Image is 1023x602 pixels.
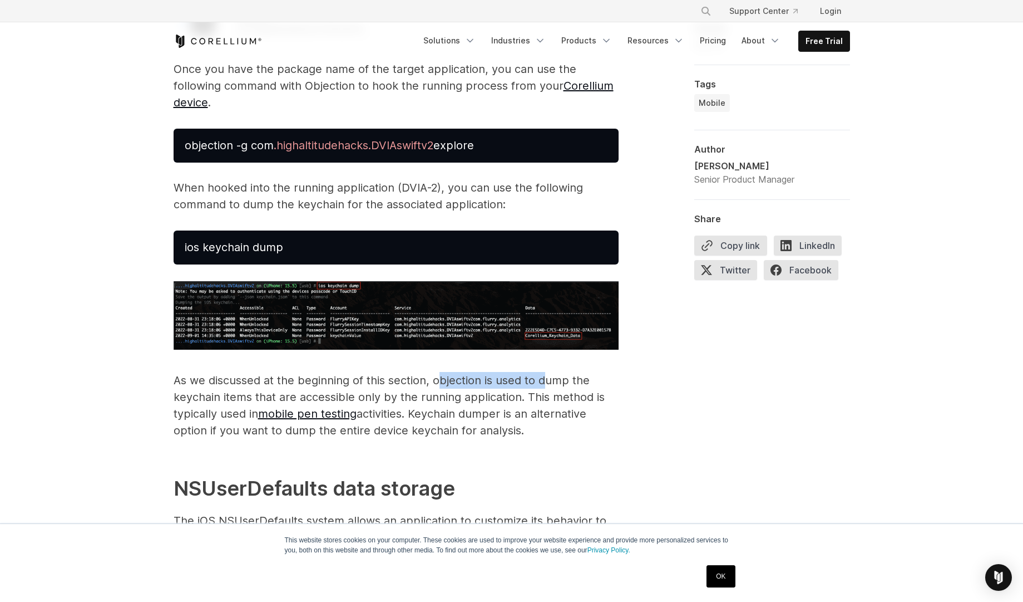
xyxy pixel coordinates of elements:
div: Navigation Menu [417,31,850,52]
div: Navigation Menu [687,1,850,21]
span: LinkedIn [774,236,842,256]
a: OK [706,565,735,588]
a: Corellium device [174,79,614,109]
a: mobile pen testing [258,407,357,420]
button: Search [696,1,716,21]
p: As we discussed at the beginning of this section, objection is used to dump the keychain items th... [174,372,619,456]
div: Open Intercom Messenger [985,564,1012,591]
a: Twitter [694,260,764,285]
div: [PERSON_NAME] [694,159,794,173]
span: Mobile [699,97,725,109]
a: Facebook [764,260,845,285]
span: ios keychain dump [185,241,283,254]
a: Mobile [694,94,730,112]
img: iOS_Keychain_Dump [174,281,619,350]
span: objection -g com explore [185,139,474,152]
a: Products [555,31,619,51]
a: About [735,31,787,51]
div: Author [694,144,850,155]
a: Free Trial [799,31,849,51]
p: The iOS NSUserDefaults system allows an application to customize its behavior to match a user’s p... [174,512,619,596]
a: Resources [621,31,691,51]
span: Facebook [764,260,838,280]
button: Copy link [694,236,767,256]
h2: NSUserDefaults data storage [174,473,619,503]
a: Support Center [720,1,807,21]
a: Industries [485,31,552,51]
p: This website stores cookies on your computer. These cookies are used to improve your website expe... [285,535,739,555]
div: Senior Product Manager [694,173,794,186]
a: LinkedIn [774,236,848,260]
a: Login [811,1,850,21]
a: Solutions [417,31,482,51]
div: Share [694,213,850,224]
a: Pricing [693,31,733,51]
a: Corellium Home [174,35,262,48]
div: Tags [694,79,850,90]
span: Twitter [694,260,757,280]
a: Privacy Policy. [587,546,630,554]
p: Once you have the package name of the target application, you can use the following command with ... [174,61,619,111]
p: When hooked into the running application (DVIA-2), you can use the following command to dump the ... [174,179,619,213]
span: .highaltitudehacks.DVIAswiftv2 [274,139,433,152]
